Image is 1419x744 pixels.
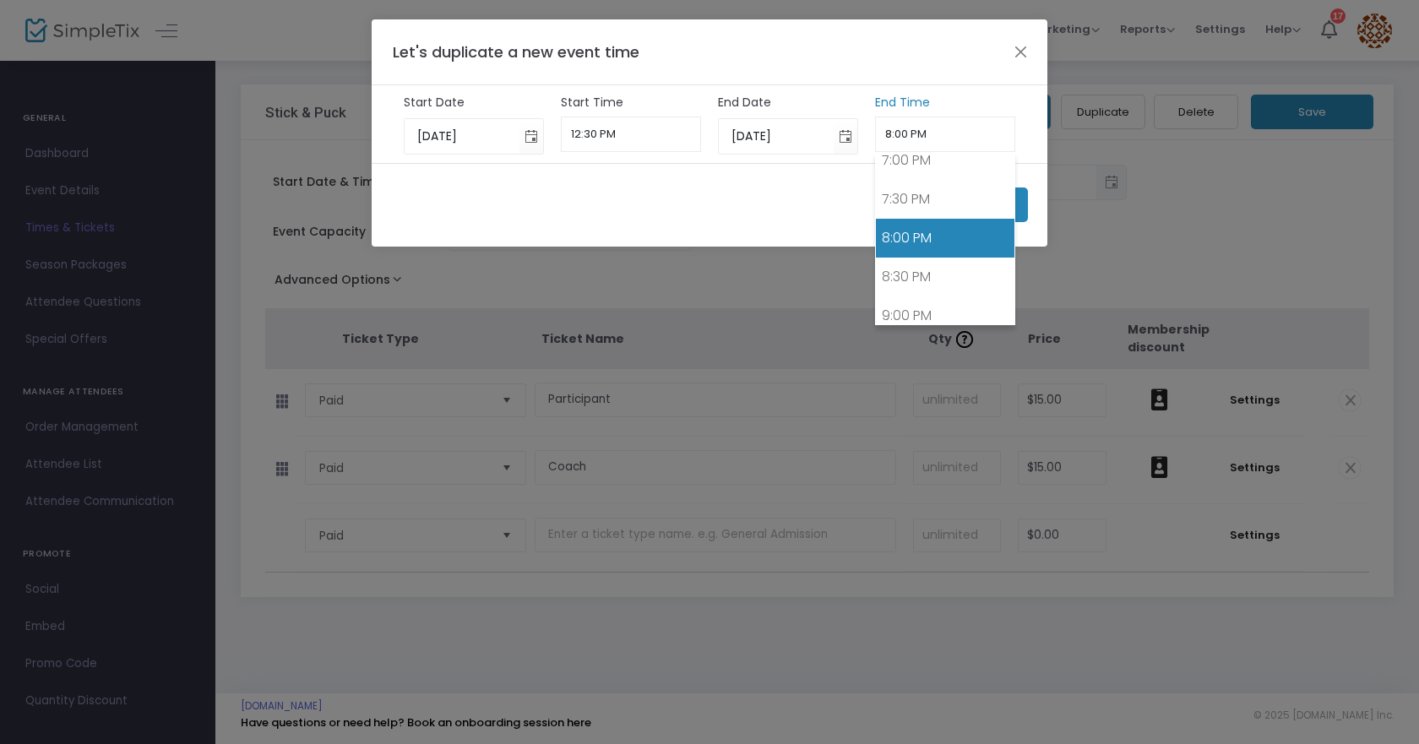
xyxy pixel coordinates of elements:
a: 8:00 PM [876,219,1015,258]
label: Start Time [561,94,702,111]
label: Start Date [404,94,545,111]
button: Close [1010,41,1032,62]
input: Select Time [561,117,702,152]
label: End Time [875,94,1016,111]
input: Select date [405,119,520,154]
button: Toggle calendar [834,119,857,154]
span: Let's duplicate a new event time [393,41,639,62]
a: 8:30 PM [876,258,1015,296]
a: 7:30 PM [876,180,1015,219]
a: 9:00 PM [876,296,1015,335]
a: 7:00 PM [876,141,1015,180]
input: Select date [719,119,835,154]
label: End Date [718,94,859,111]
input: Select Time [875,117,1016,152]
button: Toggle calendar [519,119,543,154]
